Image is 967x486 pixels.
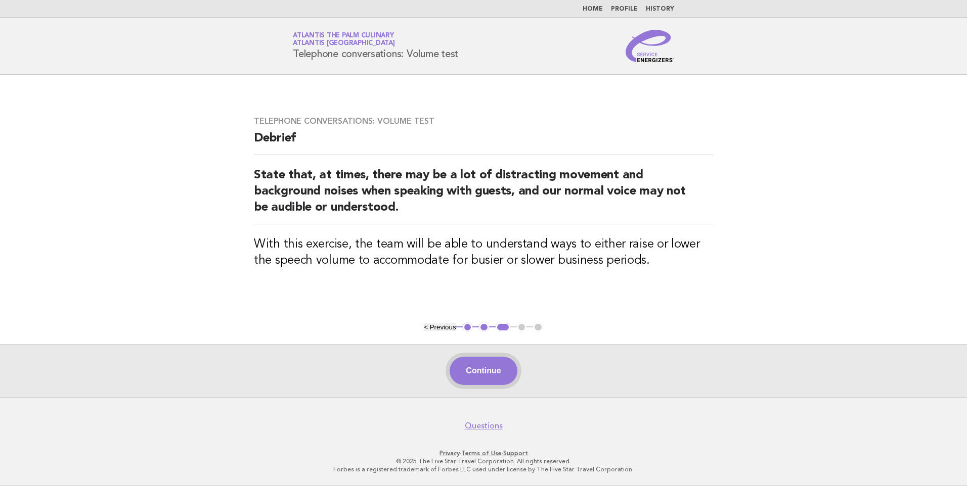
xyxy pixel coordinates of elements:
a: Questions [465,421,503,431]
p: Forbes is a registered trademark of Forbes LLC used under license by The Five Star Travel Corpora... [174,465,793,473]
a: Home [583,6,603,12]
p: © 2025 The Five Star Travel Corporation. All rights reserved. [174,457,793,465]
h2: Debrief [254,130,713,155]
button: Continue [450,357,517,385]
a: Atlantis The Palm CulinaryAtlantis [GEOGRAPHIC_DATA] [293,32,395,46]
h2: State that, at times, there may be a lot of distracting movement and background noises when speak... [254,167,713,224]
a: Privacy [439,450,460,457]
h3: Telephone conversations: Volume test [254,116,713,126]
a: Terms of Use [461,450,502,457]
h1: Telephone conversations: Volume test [293,33,458,59]
button: 2 [479,322,489,332]
button: 3 [496,322,510,332]
h3: With this exercise, the team will be able to understand ways to either raise or lower the speech ... [254,236,713,269]
button: < Previous [424,323,456,331]
span: Atlantis [GEOGRAPHIC_DATA] [293,40,395,47]
img: Service Energizers [626,30,674,62]
a: Support [503,450,528,457]
a: Profile [611,6,638,12]
a: History [646,6,674,12]
button: 1 [463,322,473,332]
p: · · [174,449,793,457]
